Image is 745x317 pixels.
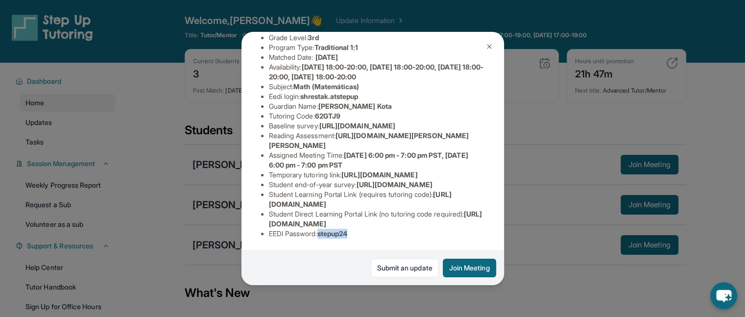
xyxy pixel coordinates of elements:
[269,131,484,150] li: Reading Assessment :
[318,102,392,110] span: [PERSON_NAME] Kota
[269,151,468,169] span: [DATE] 6:00 pm - 7:00 pm PST, [DATE] 6:00 pm - 7:00 pm PST
[315,112,340,120] span: 62GTJ9
[269,131,469,149] span: [URL][DOMAIN_NAME][PERSON_NAME][PERSON_NAME]
[269,52,484,62] li: Matched Date:
[293,82,359,91] span: Math (Matemáticas)
[300,92,358,100] span: shrestak.atstepup
[319,122,395,130] span: [URL][DOMAIN_NAME]
[443,259,496,277] button: Join Meeting
[315,53,338,61] span: [DATE]
[317,229,348,238] span: stepup24
[269,180,484,190] li: Student end-of-year survey :
[269,101,484,111] li: Guardian Name :
[710,282,737,309] button: chat-button
[356,180,432,189] span: [URL][DOMAIN_NAME]
[269,62,484,82] li: Availability:
[269,33,484,43] li: Grade Level:
[269,209,484,229] li: Student Direct Learning Portal Link (no tutoring code required) :
[269,190,484,209] li: Student Learning Portal Link (requires tutoring code) :
[269,170,484,180] li: Temporary tutoring link :
[269,63,484,81] span: [DATE] 18:00-20:00, [DATE] 18:00-20:00, [DATE] 18:00-20:00, [DATE] 18:00-20:00
[485,43,493,50] img: Close Icon
[269,150,484,170] li: Assigned Meeting Time :
[269,43,484,52] li: Program Type:
[269,82,484,92] li: Subject :
[269,111,484,121] li: Tutoring Code :
[341,171,417,179] span: [URL][DOMAIN_NAME]
[308,33,318,42] span: 3rd
[371,259,439,277] a: Submit an update
[269,229,484,239] li: EEDI Password :
[269,92,484,101] li: Eedi login :
[269,121,484,131] li: Baseline survey :
[314,43,358,51] span: Traditional 1:1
